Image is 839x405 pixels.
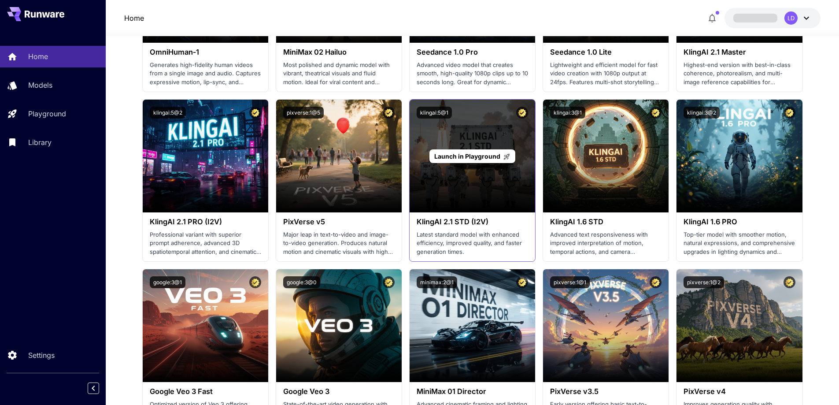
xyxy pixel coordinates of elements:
p: Generates high-fidelity human videos from a single image and audio. Captures expressive motion, l... [150,61,261,87]
h3: OmniHuman‑1 [150,48,261,56]
button: Certified Model – Vetted for best performance and includes a commercial license. [784,276,795,288]
p: Advanced text responsiveness with improved interpretation of motion, temporal actions, and camera... [550,230,662,256]
button: klingai:5@2 [150,107,186,119]
h3: MiniMax 01 Director [417,387,528,396]
button: Certified Model – Vetted for best performance and includes a commercial license. [249,276,261,288]
h3: PixVerse v4 [684,387,795,396]
h3: Google Veo 3 [283,387,395,396]
img: alt [143,269,268,382]
p: Library [28,137,52,148]
h3: KlingAI 1.6 STD [550,218,662,226]
button: Certified Model – Vetted for best performance and includes a commercial license. [516,276,528,288]
p: Home [28,51,48,62]
button: klingai:3@2 [684,107,720,119]
img: alt [410,269,535,382]
img: alt [543,100,669,212]
p: Advanced video model that creates smooth, high-quality 1080p clips up to 10 seconds long. Great f... [417,61,528,87]
button: minimax:2@1 [417,276,457,288]
img: alt [143,100,268,212]
div: LD [784,11,798,25]
h3: PixVerse v5 [283,218,395,226]
h3: Seedance 1.0 Lite [550,48,662,56]
p: Settings [28,350,55,360]
button: pixverse:1@1 [550,276,590,288]
button: google:3@1 [150,276,185,288]
nav: breadcrumb [124,13,144,23]
img: alt [276,100,402,212]
p: Top-tier model with smoother motion, natural expressions, and comprehensive upgrades in lighting ... [684,230,795,256]
button: Collapse sidebar [88,383,99,394]
img: alt [676,269,802,382]
span: Launch in Playground [434,152,500,160]
h3: PixVerse v3.5 [550,387,662,396]
button: Certified Model – Vetted for best performance and includes a commercial license. [650,107,662,119]
button: klingai:5@1 [417,107,452,119]
h3: Seedance 1.0 Pro [417,48,528,56]
p: Professional variant with superior prompt adherence, advanced 3D spatiotemporal attention, and ci... [150,230,261,256]
button: Certified Model – Vetted for best performance and includes a commercial license. [650,276,662,288]
button: klingai:3@1 [550,107,585,119]
button: Certified Model – Vetted for best performance and includes a commercial license. [249,107,261,119]
img: alt [276,269,402,382]
h3: KlingAI 2.1 STD (I2V) [417,218,528,226]
h3: KlingAI 2.1 Master [684,48,795,56]
button: pixverse:1@5 [283,107,324,119]
p: Models [28,80,52,90]
button: pixverse:1@2 [684,276,724,288]
div: Collapse sidebar [94,380,106,396]
p: Playground [28,108,66,119]
button: Certified Model – Vetted for best performance and includes a commercial license. [383,276,395,288]
p: Latest standard model with enhanced efficiency, improved quality, and faster generation times. [417,230,528,256]
button: Certified Model – Vetted for best performance and includes a commercial license. [383,107,395,119]
img: alt [676,100,802,212]
button: google:3@0 [283,276,320,288]
a: Home [124,13,144,23]
p: Most polished and dynamic model with vibrant, theatrical visuals and fluid motion. Ideal for vira... [283,61,395,87]
a: Launch in Playground [429,149,515,163]
button: LD [724,8,821,28]
h3: MiniMax 02 Hailuo [283,48,395,56]
button: Certified Model – Vetted for best performance and includes a commercial license. [516,107,528,119]
h3: KlingAI 1.6 PRO [684,218,795,226]
img: alt [543,269,669,382]
h3: Google Veo 3 Fast [150,387,261,396]
p: Highest-end version with best-in-class coherence, photorealism, and multi-image reference capabil... [684,61,795,87]
button: Certified Model – Vetted for best performance and includes a commercial license. [784,107,795,119]
h3: KlingAI 2.1 PRO (I2V) [150,218,261,226]
p: Lightweight and efficient model for fast video creation with 1080p output at 24fps. Features mult... [550,61,662,87]
p: Major leap in text-to-video and image-to-video generation. Produces natural motion and cinematic ... [283,230,395,256]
